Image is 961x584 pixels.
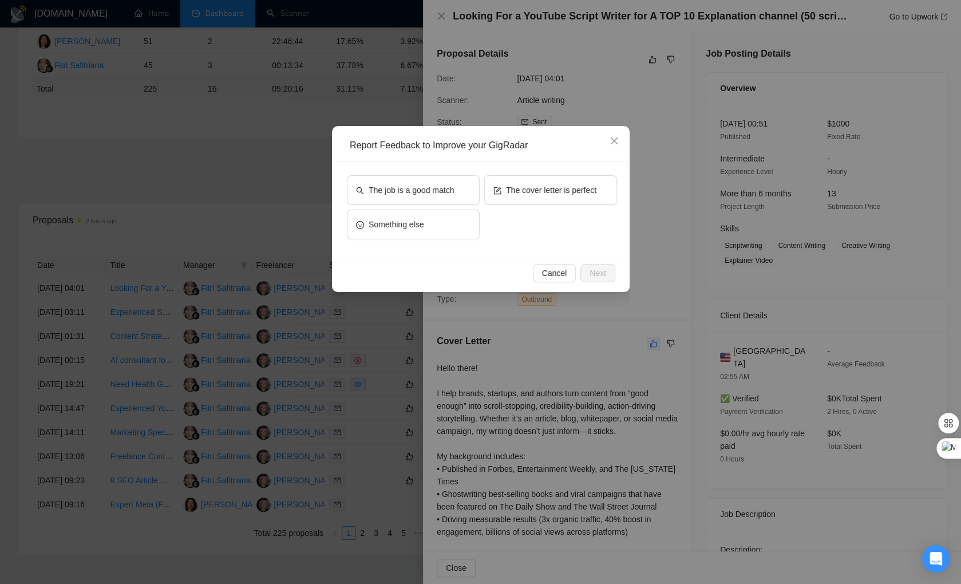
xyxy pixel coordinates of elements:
span: The cover letter is perfect [506,184,596,196]
button: smileSomething else [347,210,480,239]
button: formThe cover letter is perfect [484,175,617,205]
button: Next [580,264,615,282]
span: Cancel [541,267,567,279]
span: The job is a good match [369,184,454,196]
button: searchThe job is a good match [347,175,480,205]
div: Open Intercom Messenger [922,545,950,573]
button: Close [599,126,630,157]
span: form [493,186,501,194]
span: Something else [369,218,424,231]
button: Cancel [532,264,576,282]
div: Report Feedback to Improve your GigRadar [350,139,620,152]
span: search [356,186,364,194]
span: smile [356,220,364,228]
span: close [610,136,619,145]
